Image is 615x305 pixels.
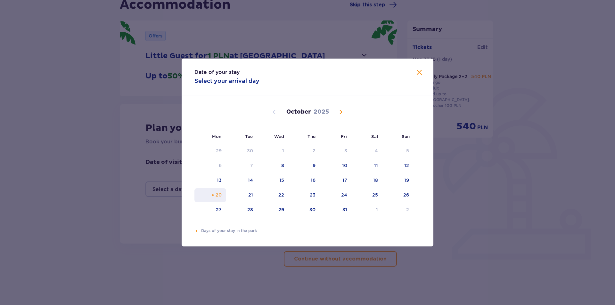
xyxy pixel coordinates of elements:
[403,192,409,198] div: 26
[216,206,222,213] div: 27
[341,134,347,139] small: Fri
[342,162,347,169] div: 10
[373,177,378,183] div: 18
[307,134,316,139] small: Thu
[282,148,284,154] div: 1
[194,173,226,188] td: 13
[320,188,352,202] td: 24
[382,144,414,158] td: Date not available. Sunday, October 5, 2025
[313,162,316,169] div: 9
[342,177,347,183] div: 17
[374,162,378,169] div: 11
[194,229,199,233] div: Orange dot
[376,206,378,213] div: 1
[314,108,329,116] p: 2025
[194,159,226,173] td: Date not available. Monday, October 6, 2025
[311,177,316,183] div: 16
[406,206,409,213] div: 2
[258,173,289,188] td: 15
[286,108,311,116] p: October
[217,177,222,183] div: 13
[248,192,253,198] div: 21
[194,77,259,85] p: Select your arrival day
[226,173,258,188] td: 14
[352,188,383,202] td: 25
[320,173,352,188] td: 17
[226,159,258,173] td: Date not available. Tuesday, October 7, 2025
[382,203,414,217] td: 2
[402,134,410,139] small: Sun
[341,192,347,198] div: 24
[382,173,414,188] td: 19
[274,134,284,139] small: Wed
[279,177,284,183] div: 15
[216,192,222,198] div: 20
[194,69,240,76] p: Date of your stay
[194,203,226,217] td: 27
[352,203,383,217] td: 1
[404,177,409,183] div: 19
[201,228,421,234] p: Days of your stay in the park
[289,173,320,188] td: 16
[320,159,352,173] td: 10
[211,193,215,197] div: Orange dot
[258,144,289,158] td: Date not available. Wednesday, October 1, 2025
[352,159,383,173] td: 11
[194,144,226,158] td: Date not available. Monday, September 29, 2025
[278,206,284,213] div: 29
[226,203,258,217] td: 28
[289,203,320,217] td: 30
[352,173,383,188] td: 18
[382,159,414,173] td: 12
[278,192,284,198] div: 22
[245,134,253,139] small: Tue
[250,162,253,169] div: 7
[194,188,226,202] td: 20
[289,144,320,158] td: Date not available. Thursday, October 2, 2025
[247,148,253,154] div: 30
[212,134,221,139] small: Mon
[337,108,345,116] button: Next month
[404,162,409,169] div: 12
[352,144,383,158] td: Date not available. Saturday, October 4, 2025
[310,192,316,198] div: 23
[248,177,253,183] div: 14
[270,108,278,116] button: Previous month
[309,206,316,213] div: 30
[313,148,316,154] div: 2
[289,159,320,173] td: 9
[320,144,352,158] td: Date not available. Friday, October 3, 2025
[415,69,423,77] button: Close
[382,188,414,202] td: 26
[258,203,289,217] td: 29
[371,134,378,139] small: Sat
[226,188,258,202] td: 21
[372,192,378,198] div: 25
[406,148,409,154] div: 5
[375,148,378,154] div: 4
[258,188,289,202] td: 22
[216,148,222,154] div: 29
[342,206,347,213] div: 31
[219,162,222,169] div: 6
[344,148,347,154] div: 3
[226,144,258,158] td: Date not available. Tuesday, September 30, 2025
[289,188,320,202] td: 23
[320,203,352,217] td: 31
[258,159,289,173] td: 8
[247,206,253,213] div: 28
[281,162,284,169] div: 8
